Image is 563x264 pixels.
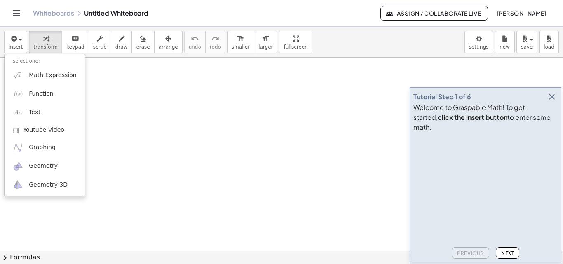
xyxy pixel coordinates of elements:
li: select one: [5,56,85,66]
button: keyboardkeypad [62,31,89,53]
i: undo [191,34,199,44]
button: [PERSON_NAME] [490,6,553,21]
img: f_x.png [13,89,23,99]
span: [PERSON_NAME] [496,9,547,17]
span: Youtube Video [23,126,64,134]
a: Youtube Video [5,122,85,138]
button: format_sizelarger [254,31,277,53]
button: load [539,31,559,53]
a: Math Expression [5,66,85,84]
span: transform [33,44,58,50]
button: Assign / Collaborate Live [380,6,488,21]
button: transform [29,31,62,53]
button: new [495,31,515,53]
button: erase [131,31,154,53]
button: arrange [154,31,183,53]
i: redo [211,34,219,44]
a: Graphing [5,138,85,157]
span: Geometry 3D [29,181,68,189]
a: Whiteboards [33,9,74,17]
a: Function [5,84,85,103]
span: keypad [66,44,84,50]
b: click the insert button [438,113,507,121]
span: new [500,44,510,50]
span: Function [29,90,54,98]
img: ggb-3d.svg [13,180,23,190]
button: format_sizesmaller [227,31,254,53]
button: draw [111,31,132,53]
span: arrange [159,44,178,50]
span: Graphing [29,143,56,152]
span: undo [189,44,201,50]
span: Geometry [29,162,58,170]
button: fullscreen [279,31,312,53]
button: undoundo [184,31,206,53]
a: Text [5,103,85,122]
a: Geometry [5,157,85,175]
button: insert [4,31,27,53]
i: format_size [262,34,270,44]
img: Aa.png [13,107,23,118]
span: larger [258,44,273,50]
span: save [521,44,533,50]
span: fullscreen [284,44,307,50]
span: scrub [93,44,107,50]
span: Text [29,108,40,117]
span: smaller [232,44,250,50]
span: settings [469,44,489,50]
a: Geometry 3D [5,175,85,194]
span: insert [9,44,23,50]
button: Next [496,247,519,259]
button: redoredo [205,31,225,53]
div: Welcome to Graspable Math! To get started, to enter some math. [413,103,558,132]
img: ggb-geometry.svg [13,161,23,171]
span: Next [501,250,514,256]
span: draw [115,44,128,50]
button: settings [464,31,493,53]
div: Tutorial Step 1 of 6 [413,92,471,102]
span: erase [136,44,150,50]
img: ggb-graphing.svg [13,143,23,153]
span: redo [210,44,221,50]
span: Math Expression [29,71,76,79]
button: save [516,31,537,53]
button: scrub [89,31,111,53]
i: format_size [237,34,244,44]
button: Toggle navigation [10,7,23,20]
span: Assign / Collaborate Live [387,9,481,17]
i: keyboard [71,34,79,44]
img: sqrt_x.png [13,70,23,80]
span: load [544,44,554,50]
